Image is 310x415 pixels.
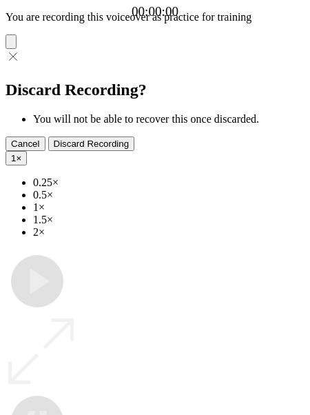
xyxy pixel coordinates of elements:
span: 1 [11,153,16,163]
h2: Discard Recording? [6,81,304,99]
li: 1× [33,201,304,214]
li: You will not be able to recover this once discarded. [33,113,304,125]
li: 1.5× [33,214,304,226]
li: 2× [33,226,304,239]
li: 0.5× [33,189,304,201]
a: 00:00:00 [132,4,178,19]
p: You are recording this voiceover as practice for training [6,11,304,23]
button: Cancel [6,136,45,151]
button: Discard Recording [48,136,135,151]
button: 1× [6,151,27,165]
li: 0.25× [33,176,304,189]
